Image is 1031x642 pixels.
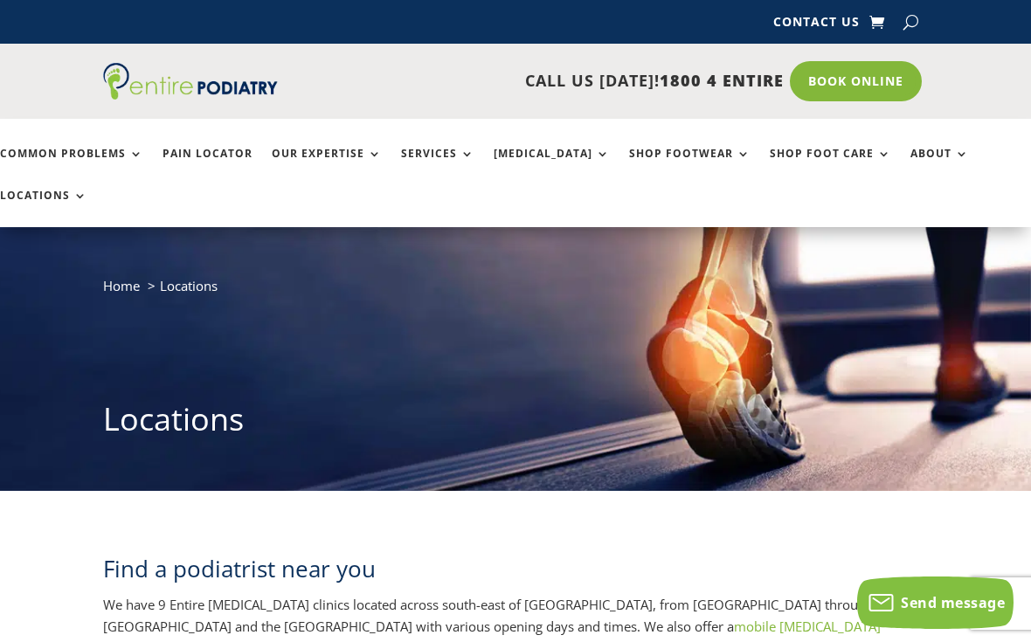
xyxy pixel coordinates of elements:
a: Services [401,148,474,185]
p: CALL US [DATE]! [286,70,784,93]
nav: breadcrumb [103,274,928,310]
h2: Find a podiatrist near you [103,553,928,593]
span: 1800 4 ENTIRE [660,70,784,91]
a: About [910,148,969,185]
a: Pain Locator [163,148,253,185]
a: Shop Footwear [629,148,751,185]
a: Entire Podiatry [103,86,278,103]
span: Send message [901,593,1005,612]
span: Locations [160,277,218,294]
img: logo (1) [103,63,278,100]
a: Shop Foot Care [770,148,891,185]
a: Our Expertise [272,148,382,185]
button: Send message [857,576,1014,629]
a: [MEDICAL_DATA] [494,148,610,185]
a: Contact Us [773,16,860,35]
a: Home [103,277,140,294]
h1: Locations [103,397,928,450]
a: Book Online [790,61,922,101]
